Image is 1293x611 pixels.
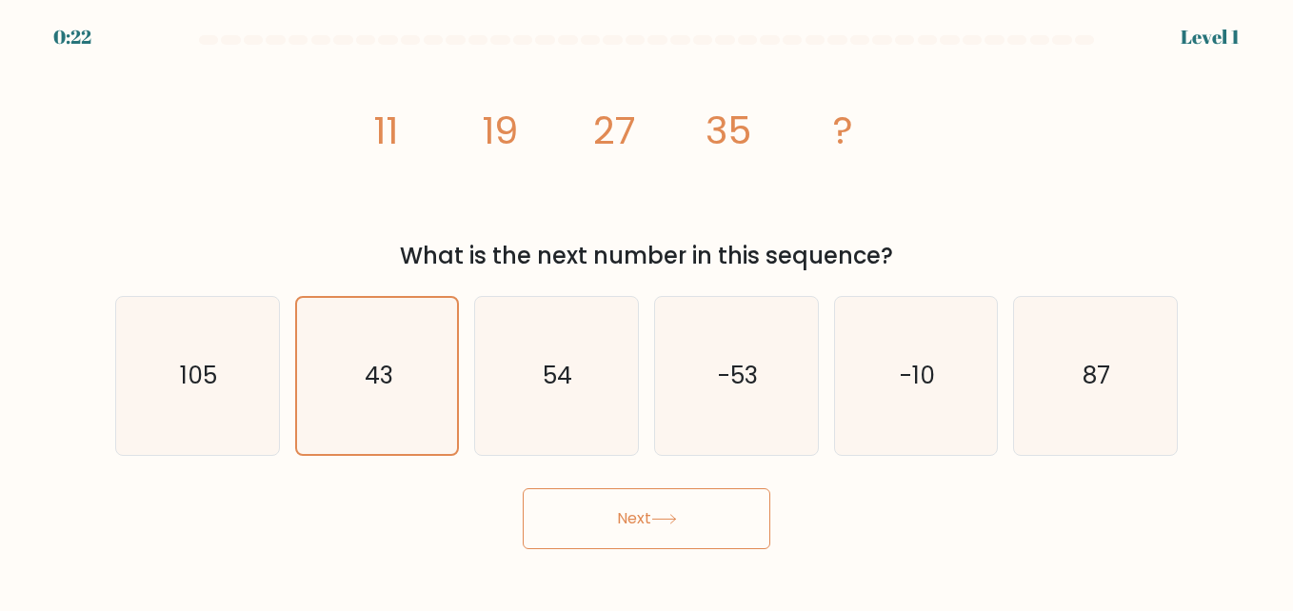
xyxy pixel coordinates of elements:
[1181,23,1240,51] div: Level 1
[718,359,758,392] text: -53
[365,359,393,392] text: 43
[900,359,935,392] text: -10
[523,488,770,549] button: Next
[593,104,636,157] tspan: 27
[1084,359,1111,392] text: 87
[706,104,751,157] tspan: 35
[833,104,853,157] tspan: ?
[373,104,398,157] tspan: 11
[53,23,91,51] div: 0:22
[127,239,1166,273] div: What is the next number in this sequence?
[482,104,518,157] tspan: 19
[180,359,217,392] text: 105
[544,359,573,392] text: 54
